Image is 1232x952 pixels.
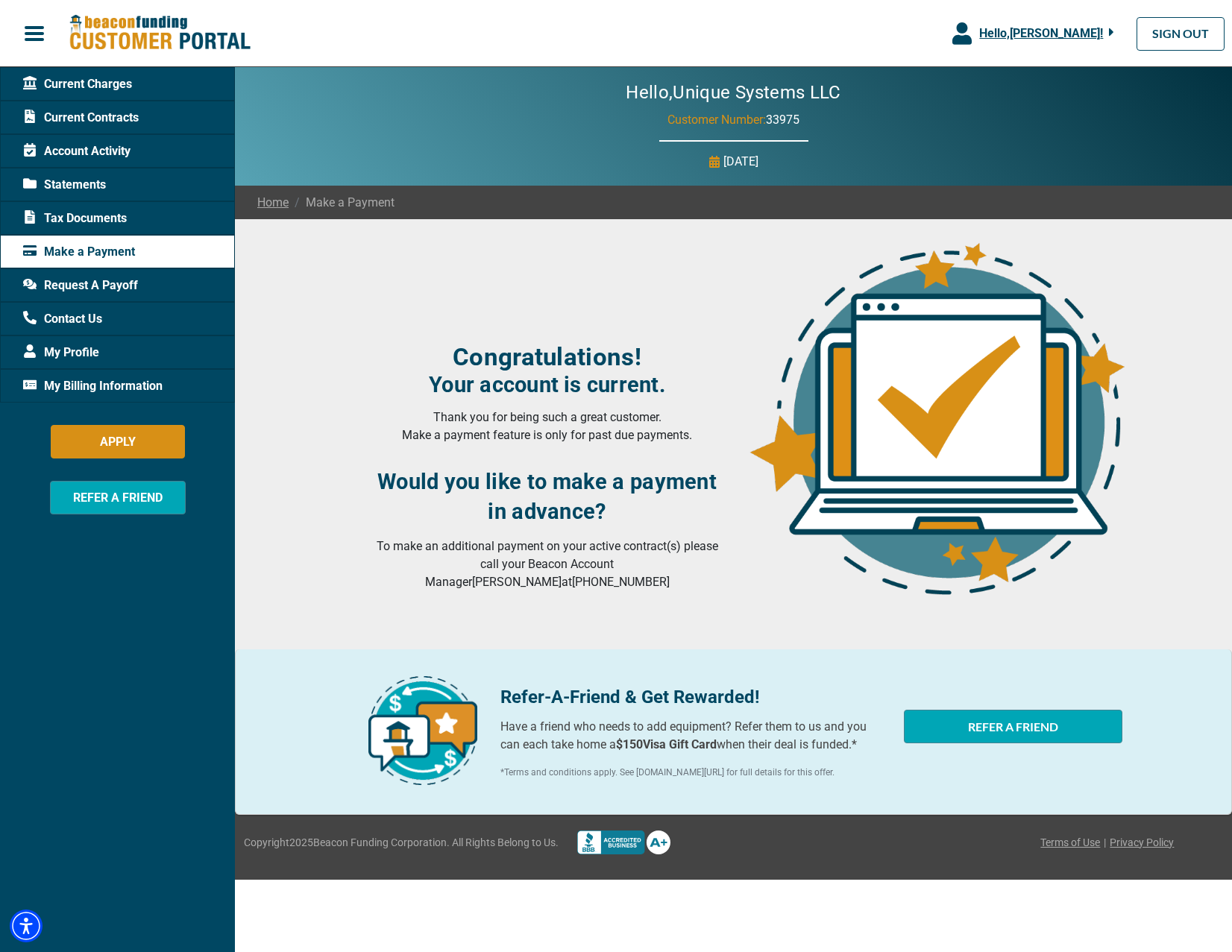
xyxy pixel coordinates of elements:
[23,344,99,362] span: My Profile
[370,342,725,372] h3: Congratulations!
[370,467,725,526] h3: Would you like to make a payment in advance?
[500,684,886,710] p: Refer-A-Friend & Get Rewarded!
[23,209,127,227] span: Tax Documents
[370,372,725,397] h4: Your account is current.
[289,194,395,212] span: Make a Payment
[581,82,886,104] h2: Hello, Unique Systems LLC
[23,377,163,395] span: My Billing Information
[23,310,102,328] span: Contact Us
[23,142,131,160] span: Account Activity
[23,109,139,127] span: Current Contracts
[1040,835,1100,851] a: Terms of Use
[370,409,725,444] p: Thank you for being such a great customer. Make a payment feature is only for past due payments.
[257,194,289,212] a: Home
[244,835,559,851] span: Copyright 2025 Beacon Funding Corporation. All Rights Belong to Us.
[23,277,138,294] span: Request A Payoff
[370,538,725,591] p: To make an additional payment on your active contract(s) please call your Beacon Account Manager ...
[1104,835,1106,851] span: |
[69,14,251,52] img: Beacon Funding Customer Portal Logo
[1137,17,1225,51] a: SIGN OUT
[904,710,1122,743] button: REFER A FRIEND
[23,176,106,194] span: Statements
[766,113,799,127] span: 33975
[1110,835,1174,851] a: Privacy Policy
[743,238,1129,595] img: account-upto-date.png
[51,425,185,458] button: APPLY
[979,26,1103,40] span: Hello, [PERSON_NAME] !
[368,676,477,785] img: refer-a-friend-icon.png
[500,718,886,754] p: Have a friend who needs to add equipment? Refer them to us and you can each take home a when thei...
[500,766,886,779] p: *Terms and conditions apply. See [DOMAIN_NAME][URL] for full details for this offer.
[723,153,758,171] p: [DATE]
[667,113,766,127] span: Customer Number:
[10,910,43,942] div: Accessibility Menu
[23,75,132,93] span: Current Charges
[577,830,670,854] img: Better Bussines Beareau logo A+
[50,481,186,514] button: REFER A FRIEND
[23,243,135,261] span: Make a Payment
[616,737,717,751] b: $150 Visa Gift Card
